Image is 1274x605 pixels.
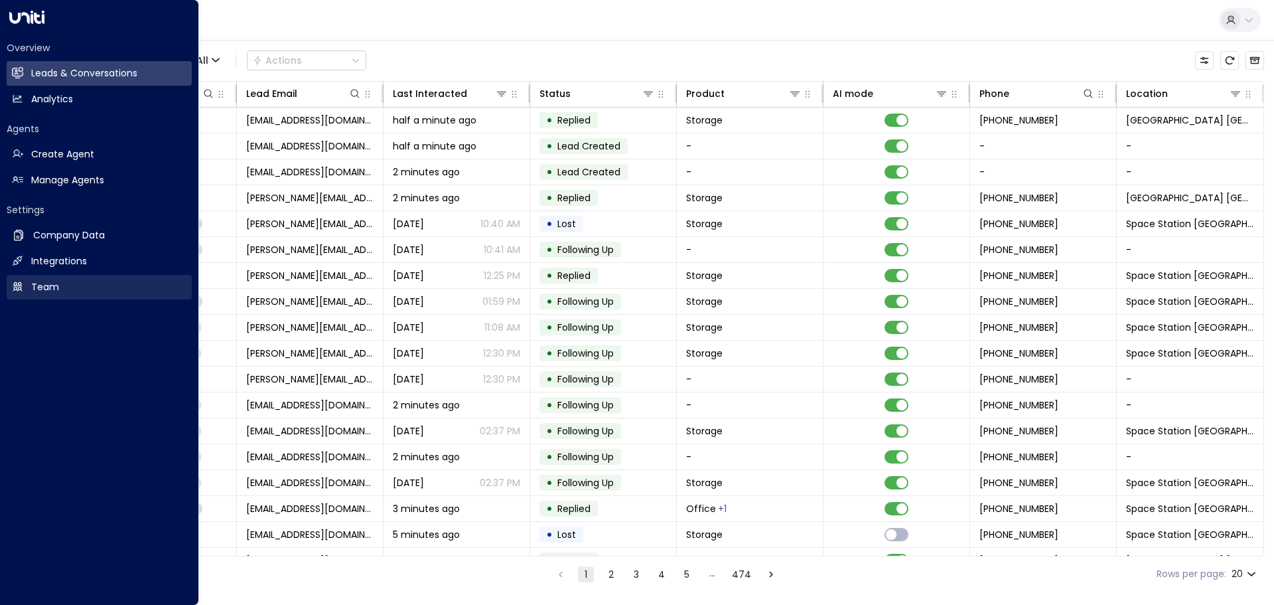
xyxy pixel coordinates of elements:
p: 12:30 PM [483,347,520,360]
div: • [546,213,553,235]
div: • [546,472,553,494]
span: Space Station Kilburn [1126,554,1254,567]
div: Status [539,86,655,102]
button: Archived Leads [1245,51,1264,70]
span: Jul 29, 2025 [393,243,424,256]
button: page 1 [578,566,594,582]
h2: Company Data [33,228,105,242]
span: sofiaqadir@gmail.com [246,502,374,515]
div: • [546,523,553,546]
div: • [546,187,553,209]
span: half a minute ago [393,139,476,153]
span: Following Up [557,347,614,360]
span: +447578098055 [979,217,1058,230]
a: Manage Agents [7,168,192,193]
span: Space Station Brentford [1126,217,1254,230]
span: Replied [557,502,591,515]
span: +447909608304 [979,450,1058,464]
span: agalloway2000@yahoo.com [246,424,374,438]
p: 01:59 PM [482,295,520,308]
span: +447578098055 [979,321,1058,334]
span: +447909608304 [979,476,1058,489]
span: Following Up [557,295,614,308]
span: Following Up [557,398,614,412]
span: Space Station Wakefield [1126,528,1254,541]
td: - [677,237,823,262]
span: Following Up [557,424,614,438]
a: Analytics [7,87,192,112]
span: 2 minutes ago [393,398,460,412]
h2: Settings [7,203,192,216]
span: Storage [686,114,723,127]
div: • [546,109,553,131]
button: Go to page 474 [729,566,754,582]
span: Lead Created [557,139,620,153]
span: half a minute ago [393,114,476,127]
div: Location [1126,86,1168,102]
div: Storage [718,502,727,515]
div: • [546,394,553,416]
a: Integrations [7,249,192,274]
div: Status [539,86,571,102]
div: Location [1126,86,1242,102]
span: +447936586018 [979,554,1058,567]
span: Replied [557,269,591,282]
div: • [546,420,553,442]
div: • [546,264,553,287]
div: AI mode [833,86,873,102]
span: 3 minutes ago [393,502,460,515]
div: 20 [1232,564,1259,584]
div: Last Interacted [393,86,508,102]
span: tom.bishop@pentangle.co.uk [246,269,374,282]
span: Aug 24, 2025 [393,424,424,438]
h2: Team [31,280,59,294]
span: Jul 20, 2025 [393,295,424,308]
span: Following Up [557,243,614,256]
span: +447578098055 [979,269,1058,282]
div: • [546,135,553,157]
h2: Analytics [31,92,73,106]
span: Storage [686,217,723,230]
span: All [196,55,208,66]
div: • [546,342,553,365]
span: tom.bishop@pentangle.co.uk [246,321,374,334]
td: - [970,133,1117,159]
span: Space Station Banbury [1126,347,1254,360]
span: 5 minutes ago [393,554,460,567]
span: +447509999999 [979,528,1058,541]
span: Replied [557,554,591,567]
span: Storage [686,347,723,360]
p: 10:40 AM [480,217,520,230]
div: Phone [979,86,1009,102]
span: Following Up [557,450,614,464]
span: Lead Created [557,165,620,179]
span: Jul 15, 2025 [393,321,424,334]
h2: Leads & Conversations [31,66,137,80]
span: 5 minutes ago [393,528,460,541]
span: robertbryn@gmail.com [246,114,374,127]
p: 02:37 PM [480,476,520,489]
span: 2 minutes ago [393,191,460,205]
span: Following Up [557,476,614,489]
span: tom.bishop@pentangle.co.uk [246,373,374,386]
td: - [1117,444,1263,470]
h2: Agents [7,122,192,135]
button: Customize [1195,51,1214,70]
p: 11:08 AM [484,321,520,334]
span: Space Station Banbury [1126,269,1254,282]
span: tom.bishop@pentangle.co.uk [246,295,374,308]
span: tom.bishop@pentangle.co.uk [246,217,374,230]
span: Space Station Wakefield [1126,502,1254,515]
span: Storage [686,295,723,308]
div: • [546,238,553,261]
div: • [546,368,553,390]
div: … [704,566,720,582]
button: Go to page 5 [679,566,695,582]
span: Refresh [1220,51,1239,70]
span: Space Station Shrewsbury [1126,114,1254,127]
span: m786sajid@yahoo.co.uk [246,165,374,179]
span: Following Up [557,373,614,386]
span: Storage [686,269,723,282]
a: Company Data [7,223,192,248]
span: Replied [557,191,591,205]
